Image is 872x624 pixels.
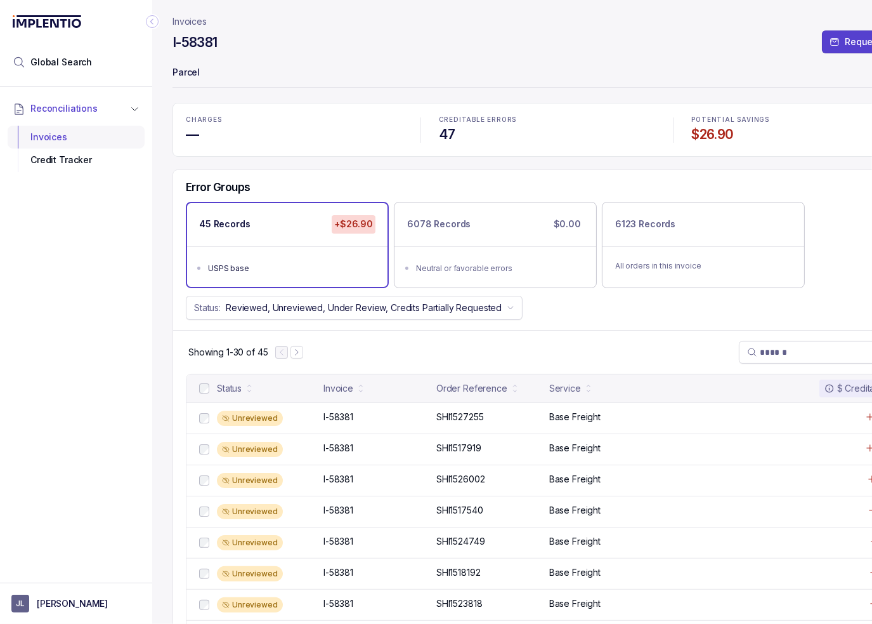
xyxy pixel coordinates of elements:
[549,442,601,455] p: Base Freight
[188,346,268,359] div: Remaining page entries
[8,123,145,175] div: Reconciliations
[436,566,481,579] p: SHI1518192
[199,569,209,579] input: checkbox-checkbox
[323,382,353,395] div: Invoice
[199,383,209,394] input: checkbox-checkbox
[172,34,218,51] h4: I-58381
[217,597,283,613] div: Unreviewed
[199,444,209,455] input: checkbox-checkbox
[407,218,471,230] p: 6078 Records
[436,442,481,455] p: SHI1517919
[436,535,485,548] p: SHI1524749
[549,535,601,548] p: Base Freight
[217,411,283,426] div: Unreviewed
[199,413,209,423] input: checkbox-checkbox
[30,56,92,69] span: Global Search
[11,595,141,613] button: User initials[PERSON_NAME]
[172,15,207,28] a: Invoices
[199,218,251,230] p: 45 Records
[551,215,583,233] p: $0.00
[439,116,656,124] p: CREDITABLE ERRORS
[37,597,108,610] p: [PERSON_NAME]
[323,566,353,579] p: I-58381
[549,566,601,579] p: Base Freight
[323,504,353,517] p: I-58381
[199,600,209,610] input: checkbox-checkbox
[145,14,160,29] div: Collapse Icon
[549,597,601,610] p: Base Freight
[290,346,303,359] button: Next Page
[416,262,582,275] div: Neutral or favorable errors
[549,382,581,395] div: Service
[323,442,353,455] p: I-58381
[615,218,675,230] p: 6123 Records
[186,126,403,143] h4: —
[8,95,145,123] button: Reconciliations
[217,382,242,395] div: Status
[30,102,98,115] span: Reconciliations
[186,296,523,320] button: Status:Reviewed, Unreviewed, Under Review, Credits Partially Requested
[323,411,353,423] p: I-58381
[615,260,791,272] p: All orders in this invoice
[549,504,601,517] p: Base Freight
[199,538,209,548] input: checkbox-checkbox
[436,597,483,610] p: SHI1523818
[332,215,375,233] p: +$26.90
[188,346,268,359] p: Showing 1-30 of 45
[226,302,502,314] p: Reviewed, Unreviewed, Under Review, Credits Partially Requested
[217,442,283,457] div: Unreviewed
[11,595,29,613] span: User initials
[217,566,283,581] div: Unreviewed
[199,475,209,486] input: checkbox-checkbox
[436,473,485,486] p: SHI1526002
[199,507,209,517] input: checkbox-checkbox
[439,126,656,143] h4: 47
[208,262,374,275] div: USPS base
[18,126,134,149] div: Invoices
[172,15,207,28] nav: breadcrumb
[186,180,251,194] h5: Error Groups
[217,535,283,550] div: Unreviewed
[436,504,483,517] p: SHI1517540
[194,302,221,314] p: Status:
[186,116,403,124] p: CHARGES
[549,411,601,423] p: Base Freight
[549,473,601,486] p: Base Freight
[323,535,353,548] p: I-58381
[436,411,484,423] p: SHI1527255
[217,504,283,519] div: Unreviewed
[323,473,353,486] p: I-58381
[217,473,283,488] div: Unreviewed
[18,149,134,171] div: Credit Tracker
[436,382,507,395] div: Order Reference
[323,597,353,610] p: I-58381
